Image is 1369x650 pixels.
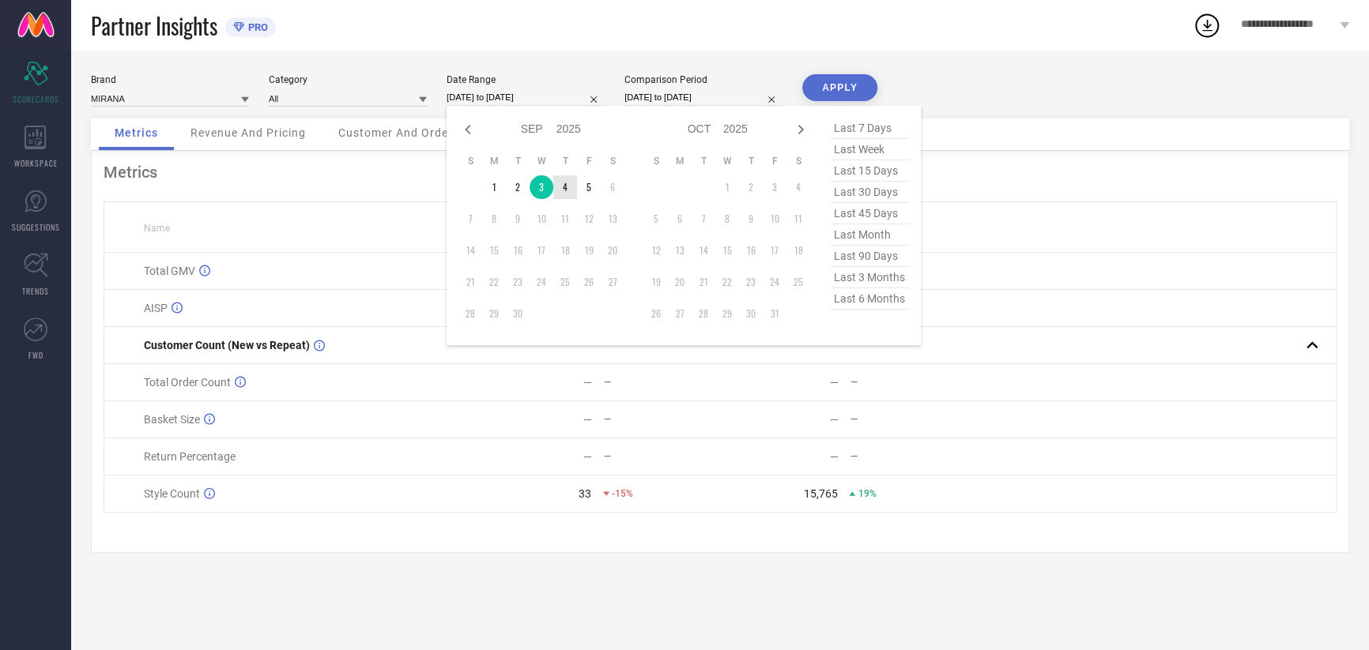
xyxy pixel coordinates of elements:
td: Sun Sep 07 2025 [458,207,482,231]
td: Tue Sep 23 2025 [506,270,530,294]
span: Customer And Orders [338,126,459,139]
div: — [829,413,838,426]
td: Sat Sep 13 2025 [601,207,624,231]
td: Wed Oct 01 2025 [715,175,739,199]
div: — [850,377,965,388]
td: Tue Oct 28 2025 [692,302,715,325]
span: WORKSPACE [14,157,58,169]
input: Select date range [447,89,605,106]
span: last week [830,139,909,160]
td: Sun Sep 21 2025 [458,270,482,294]
td: Thu Oct 09 2025 [739,207,763,231]
th: Wednesday [530,155,553,167]
span: Basket Size [144,413,200,426]
span: last month [830,224,909,246]
div: Brand [91,74,249,85]
th: Sunday [458,155,482,167]
span: Total Order Count [144,376,231,389]
span: last 7 days [830,118,909,139]
td: Thu Sep 18 2025 [553,239,577,262]
span: PRO [244,21,268,33]
td: Thu Oct 30 2025 [739,302,763,325]
span: last 6 months [830,288,909,310]
span: AISP [144,302,168,314]
th: Tuesday [506,155,530,167]
div: Previous month [458,120,477,139]
td: Sat Oct 04 2025 [786,175,810,199]
div: Date Range [447,74,605,85]
td: Thu Sep 11 2025 [553,207,577,231]
span: Customer Count (New vs Repeat) [144,339,310,351]
th: Friday [577,155,601,167]
div: — [850,451,965,462]
div: Category [269,74,427,85]
td: Wed Oct 22 2025 [715,270,739,294]
td: Wed Sep 03 2025 [530,175,553,199]
span: SUGGESTIONS [12,221,60,233]
td: Tue Sep 30 2025 [506,302,530,325]
td: Wed Sep 24 2025 [530,270,553,294]
div: 33 [579,487,591,500]
td: Fri Oct 03 2025 [763,175,786,199]
td: Thu Oct 02 2025 [739,175,763,199]
td: Mon Sep 29 2025 [482,302,506,325]
div: — [604,414,719,425]
span: last 45 days [830,203,909,224]
span: FWD [28,349,43,361]
td: Fri Oct 10 2025 [763,207,786,231]
td: Mon Oct 20 2025 [668,270,692,294]
td: Tue Oct 21 2025 [692,270,715,294]
div: Open download list [1193,11,1221,39]
span: last 90 days [830,246,909,267]
th: Saturday [601,155,624,167]
div: — [583,450,592,463]
td: Fri Sep 19 2025 [577,239,601,262]
div: — [583,376,592,389]
td: Wed Sep 17 2025 [530,239,553,262]
td: Wed Oct 15 2025 [715,239,739,262]
span: Style Count [144,487,200,500]
div: Metrics [104,163,1337,182]
td: Mon Sep 15 2025 [482,239,506,262]
td: Thu Oct 23 2025 [739,270,763,294]
span: TRENDS [22,285,49,297]
td: Wed Oct 08 2025 [715,207,739,231]
div: — [604,451,719,462]
th: Monday [668,155,692,167]
div: — [604,377,719,388]
span: Return Percentage [144,450,236,463]
td: Tue Sep 09 2025 [506,207,530,231]
td: Sun Sep 28 2025 [458,302,482,325]
td: Fri Oct 31 2025 [763,302,786,325]
td: Fri Sep 26 2025 [577,270,601,294]
td: Thu Sep 25 2025 [553,270,577,294]
td: Tue Oct 14 2025 [692,239,715,262]
td: Sat Oct 25 2025 [786,270,810,294]
span: Revenue And Pricing [190,126,306,139]
td: Thu Oct 16 2025 [739,239,763,262]
td: Fri Sep 05 2025 [577,175,601,199]
td: Tue Sep 02 2025 [506,175,530,199]
th: Thursday [553,155,577,167]
input: Select comparison period [624,89,783,106]
td: Thu Sep 04 2025 [553,175,577,199]
td: Mon Sep 22 2025 [482,270,506,294]
span: last 3 months [830,267,909,288]
td: Wed Oct 29 2025 [715,302,739,325]
th: Saturday [786,155,810,167]
div: Next month [791,120,810,139]
th: Wednesday [715,155,739,167]
td: Fri Sep 12 2025 [577,207,601,231]
div: — [850,414,965,425]
span: Partner Insights [91,9,217,42]
td: Mon Oct 06 2025 [668,207,692,231]
th: Tuesday [692,155,715,167]
td: Sun Sep 14 2025 [458,239,482,262]
div: 15,765 [803,487,837,500]
span: -15% [612,488,633,499]
td: Sun Oct 19 2025 [644,270,668,294]
span: 19% [858,488,876,499]
td: Mon Oct 13 2025 [668,239,692,262]
td: Mon Sep 01 2025 [482,175,506,199]
span: Total GMV [144,265,195,277]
